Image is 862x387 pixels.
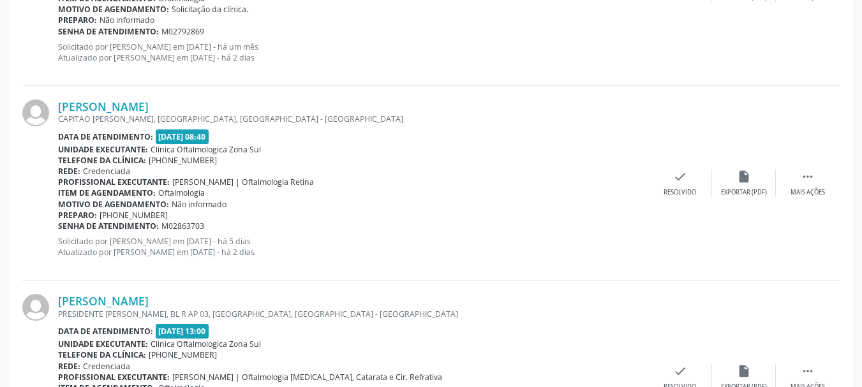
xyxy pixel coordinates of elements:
span: M02792869 [161,26,204,37]
div: Resolvido [664,188,696,197]
b: Telefone da clínica: [58,349,146,360]
span: [PHONE_NUMBER] [100,210,168,221]
span: Credenciada [83,166,130,177]
b: Senha de atendimento: [58,26,159,37]
span: [PERSON_NAME] | Oftalmologia [MEDICAL_DATA], Catarata e Cir. Refrativa [172,372,442,383]
div: PRESIDENTE [PERSON_NAME], BL R AP 03, [GEOGRAPHIC_DATA], [GEOGRAPHIC_DATA] - [GEOGRAPHIC_DATA] [58,309,648,319]
i: check [673,170,687,184]
b: Unidade executante: [58,144,148,155]
b: Profissional executante: [58,177,170,187]
b: Senha de atendimento: [58,221,159,231]
b: Rede: [58,361,80,372]
img: img [22,294,49,321]
span: Não informado [100,15,154,26]
span: Solicitação da clínica. [172,4,248,15]
span: [PERSON_NAME] | Oftalmologia Retina [172,177,314,187]
b: Motivo de agendamento: [58,199,169,210]
span: [PHONE_NUMBER] [149,155,217,166]
i: insert_drive_file [737,170,751,184]
i:  [801,170,815,184]
span: Oftalmologia [158,187,205,198]
b: Preparo: [58,15,97,26]
b: Motivo de agendamento: [58,4,169,15]
b: Preparo: [58,210,97,221]
span: Clinica Oftalmologica Zona Sul [151,144,261,155]
p: Solicitado por [PERSON_NAME] em [DATE] - há um mês Atualizado por [PERSON_NAME] em [DATE] - há 2 ... [58,41,648,63]
div: Mais ações [791,188,825,197]
span: [PHONE_NUMBER] [149,349,217,360]
p: Solicitado por [PERSON_NAME] em [DATE] - há 5 dias Atualizado por [PERSON_NAME] em [DATE] - há 2 ... [58,236,648,258]
i: check [673,364,687,378]
a: [PERSON_NAME] [58,99,149,113]
b: Rede: [58,166,80,177]
b: Unidade executante: [58,339,148,349]
b: Item de agendamento: [58,187,156,198]
span: Não informado [172,199,227,210]
div: Exportar (PDF) [721,188,767,197]
b: Data de atendimento: [58,326,153,337]
b: Profissional executante: [58,372,170,383]
b: Telefone da clínica: [58,155,146,166]
span: Credenciada [83,361,130,372]
i:  [801,364,815,378]
span: [DATE] 08:40 [156,129,209,144]
div: CAPITAO [PERSON_NAME], [GEOGRAPHIC_DATA], [GEOGRAPHIC_DATA] - [GEOGRAPHIC_DATA] [58,113,648,124]
i: insert_drive_file [737,364,751,378]
a: [PERSON_NAME] [58,294,149,308]
span: Clinica Oftalmologica Zona Sul [151,339,261,349]
b: Data de atendimento: [58,131,153,142]
span: M02863703 [161,221,204,231]
span: [DATE] 13:00 [156,324,209,339]
img: img [22,99,49,126]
